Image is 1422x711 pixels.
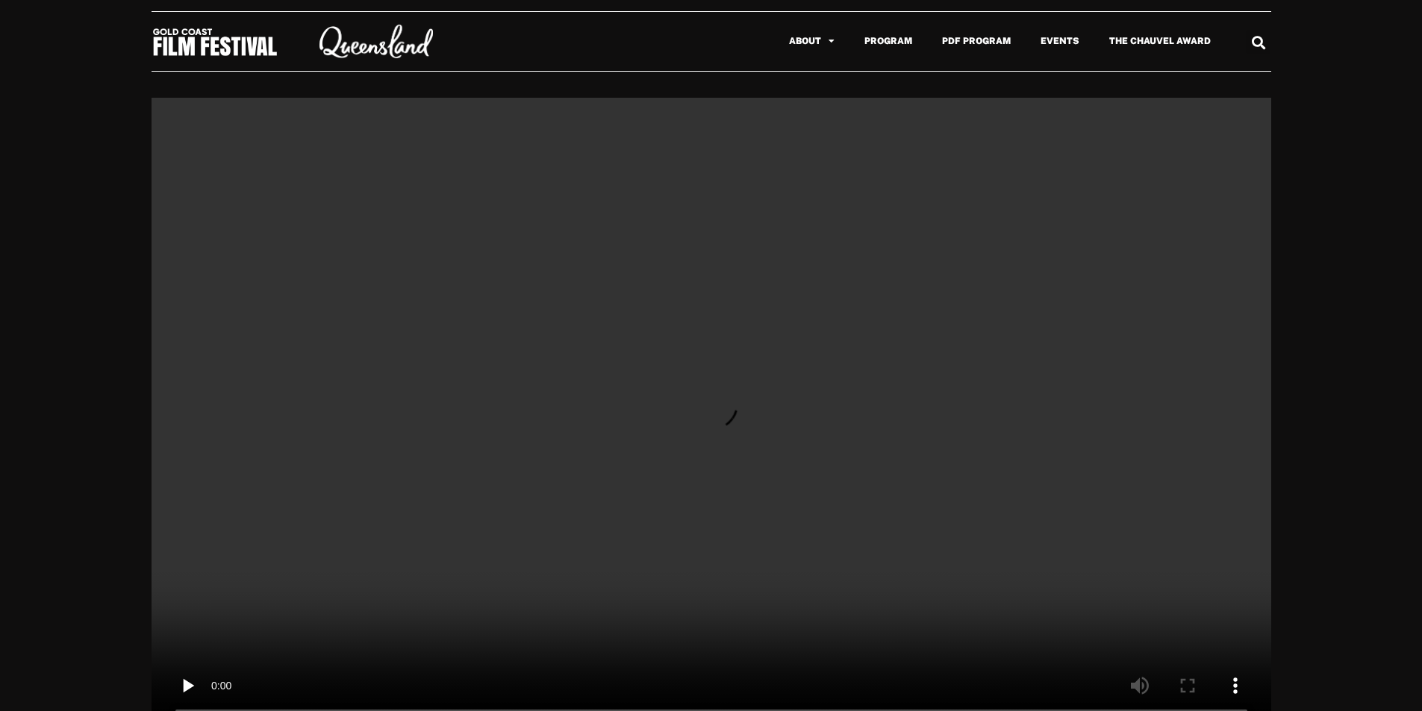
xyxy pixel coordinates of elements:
a: Events [1026,24,1094,58]
a: About [774,24,849,58]
a: Program [849,24,927,58]
a: The Chauvel Award [1094,24,1226,58]
a: PDF Program [927,24,1026,58]
nav: Menu [468,24,1226,58]
div: Search [1246,30,1270,54]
